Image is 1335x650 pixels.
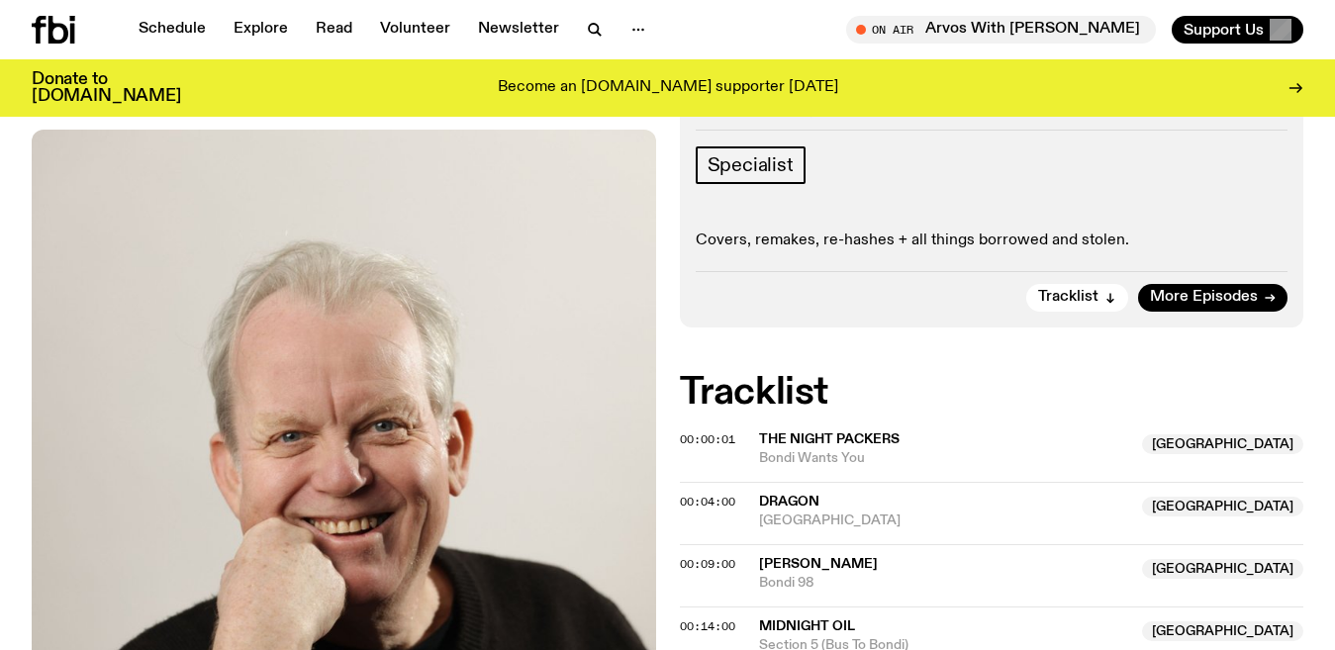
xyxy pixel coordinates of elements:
span: Tracklist [1038,290,1098,305]
a: Specialist [696,146,806,184]
span: Specialist [708,154,794,176]
span: The Night Packers [759,432,900,446]
button: On AirArvos With [PERSON_NAME] [846,16,1156,44]
span: [GEOGRAPHIC_DATA] [1142,621,1303,641]
span: [GEOGRAPHIC_DATA] [1142,497,1303,516]
span: [GEOGRAPHIC_DATA] [1142,559,1303,579]
a: Read [304,16,364,44]
p: Become an [DOMAIN_NAME] supporter [DATE] [498,79,838,97]
h3: Donate to [DOMAIN_NAME] [32,71,181,105]
a: Schedule [127,16,218,44]
span: [GEOGRAPHIC_DATA] [1142,434,1303,454]
span: 00:04:00 [680,494,735,510]
p: Covers, remakes, re-hashes + all things borrowed and stolen. [696,232,1288,250]
span: 00:14:00 [680,618,735,634]
a: Explore [222,16,300,44]
button: 00:14:00 [680,621,735,632]
span: Dragon [759,495,819,509]
button: 00:00:01 [680,434,735,445]
button: Tracklist [1026,284,1128,312]
span: 00:09:00 [680,556,735,572]
h2: Tracklist [680,375,1304,411]
a: Volunteer [368,16,462,44]
span: Bondi Wants You [759,449,1131,468]
button: Support Us [1172,16,1303,44]
span: 00:00:01 [680,431,735,447]
span: Support Us [1184,21,1264,39]
a: More Episodes [1138,284,1287,312]
span: Midnight Oil [759,619,855,633]
a: Newsletter [466,16,571,44]
span: More Episodes [1150,290,1258,305]
span: [GEOGRAPHIC_DATA] [759,511,1131,530]
button: 00:04:00 [680,497,735,508]
span: [PERSON_NAME] [759,557,878,571]
button: 00:09:00 [680,559,735,570]
span: Bondi 98 [759,574,1131,593]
